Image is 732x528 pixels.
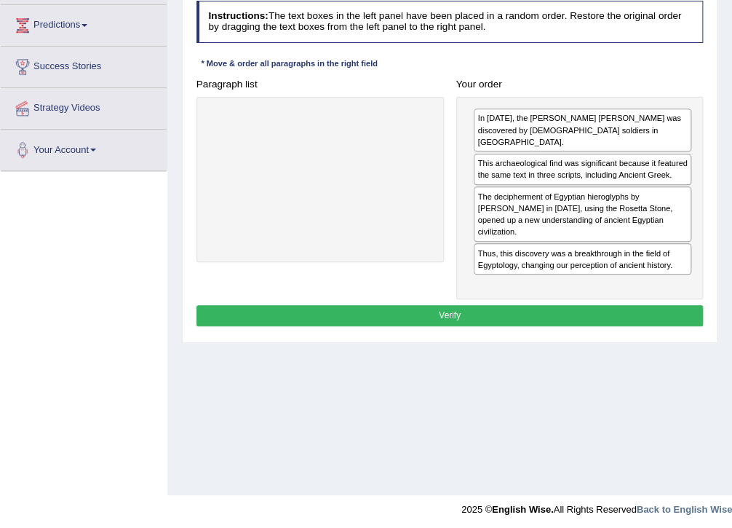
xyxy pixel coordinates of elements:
h4: The text boxes in the left panel have been placed in a random order. Restore the original order b... [196,1,704,42]
a: Success Stories [1,47,167,83]
div: * Move & order all paragraphs in the right field [196,58,383,71]
a: Back to English Wise [637,504,732,515]
a: Predictions [1,5,167,42]
h4: Paragraph list [196,79,444,90]
b: Instructions: [208,10,268,21]
div: This archaeological find was significant because it featured the same text in three scripts, incl... [474,154,691,185]
div: In [DATE], the [PERSON_NAME] [PERSON_NAME] was discovered by [DEMOGRAPHIC_DATA] soldiers in [GEOG... [474,109,691,151]
strong: English Wise. [492,504,553,515]
div: The decipherment of Egyptian hieroglyphs by [PERSON_NAME] in [DATE], using the Rosetta Stone, ope... [474,186,691,241]
h4: Your order [456,79,704,90]
div: 2025 © All Rights Reserved [461,495,732,516]
div: Thus, this discovery was a breakthrough in the field of Egyptology, changing our perception of an... [474,243,691,275]
a: Strategy Videos [1,88,167,125]
a: Your Account [1,130,167,166]
button: Verify [196,305,704,326]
